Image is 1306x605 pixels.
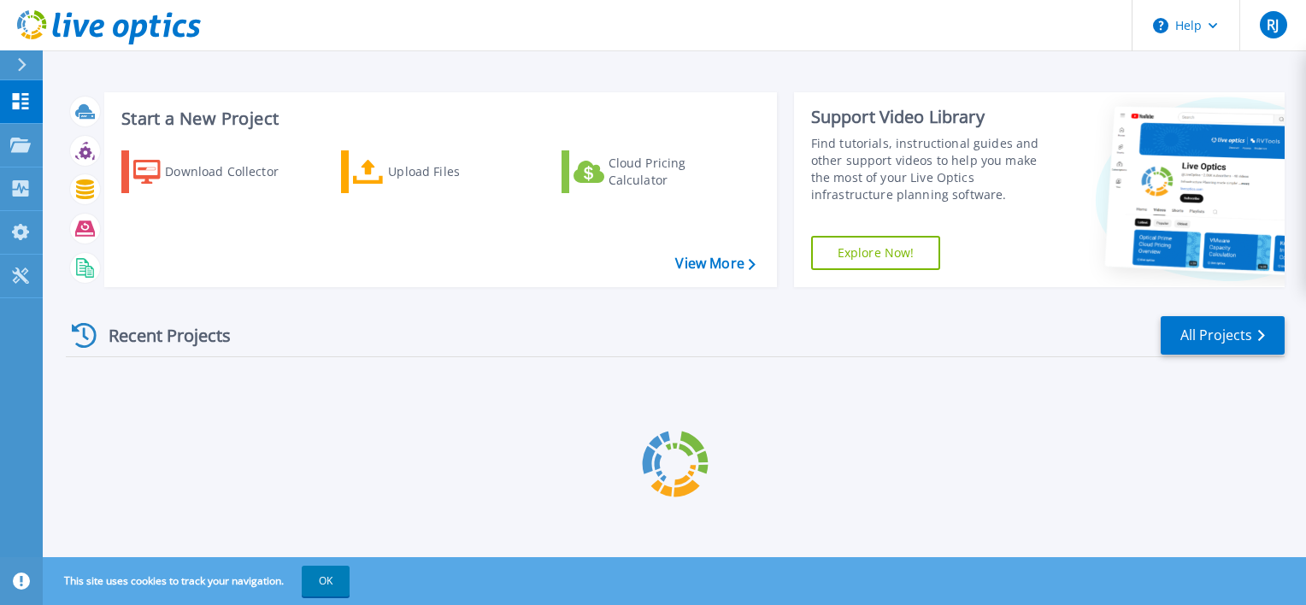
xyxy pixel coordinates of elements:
[121,109,755,128] h3: Start a New Project
[1161,316,1285,355] a: All Projects
[562,150,752,193] a: Cloud Pricing Calculator
[302,566,350,596] button: OK
[47,566,350,596] span: This site uses cookies to track your navigation.
[341,150,532,193] a: Upload Files
[388,155,525,189] div: Upload Files
[121,150,312,193] a: Download Collector
[811,106,1057,128] div: Support Video Library
[811,135,1057,203] div: Find tutorials, instructional guides and other support videos to help you make the most of your L...
[165,155,302,189] div: Download Collector
[811,236,941,270] a: Explore Now!
[609,155,745,189] div: Cloud Pricing Calculator
[1267,18,1279,32] span: RJ
[675,256,755,272] a: View More
[66,314,254,356] div: Recent Projects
